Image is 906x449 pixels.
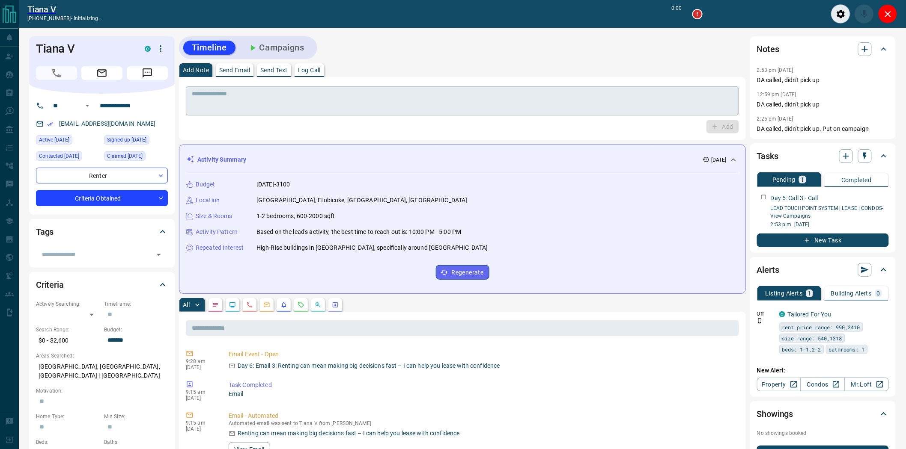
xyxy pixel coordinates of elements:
[107,136,146,144] span: Signed up [DATE]
[808,290,811,296] p: 1
[36,387,168,395] p: Motivation:
[332,301,339,308] svg: Agent Actions
[36,438,100,446] p: Beds:
[788,311,831,318] a: Tailored For You
[238,361,500,370] p: Day 6: Email 3: Renting can mean making big decisions fast – I can help you lease with confidence
[36,352,168,360] p: Areas Searched:
[186,152,739,168] div: Activity Summary[DATE]
[183,67,209,73] p: Add Note
[771,205,884,219] a: LEAD TOUCHPOINT SYSTEM | LEASE | CONDOS- View Campaigns
[81,66,122,80] span: Email
[36,168,168,183] div: Renter
[757,260,889,280] div: Alerts
[196,243,244,252] p: Repeated Interest
[36,151,100,163] div: Sun Aug 10 2025
[104,151,168,163] div: Tue Mar 01 2022
[36,225,54,239] h2: Tags
[757,233,889,247] button: New Task
[801,177,804,183] p: 1
[36,190,168,206] div: Criteria Obtained
[219,67,250,73] p: Send Email
[298,67,321,73] p: Log Call
[104,326,168,334] p: Budget:
[845,378,889,391] a: Mr.Loft
[757,263,779,277] h2: Alerts
[239,41,313,55] button: Campaigns
[229,301,236,308] svg: Lead Browsing Activity
[711,156,727,164] p: [DATE]
[27,4,102,15] a: Tiana V
[36,278,64,292] h2: Criteria
[186,358,216,364] p: 9:28 am
[877,290,880,296] p: 0
[212,301,219,308] svg: Notes
[104,413,168,420] p: Min Size:
[186,426,216,432] p: [DATE]
[256,243,488,252] p: High-Rise buildings in [GEOGRAPHIC_DATA], specifically around [GEOGRAPHIC_DATA]
[183,302,190,308] p: All
[771,194,818,203] p: Day 5: Call 3 - Call
[36,42,132,56] h1: Tiana V
[436,265,489,280] button: Regenerate
[757,366,889,375] p: New Alert:
[256,196,468,205] p: [GEOGRAPHIC_DATA], Etobicoke, [GEOGRAPHIC_DATA], [GEOGRAPHIC_DATA]
[757,67,793,73] p: 2:53 pm [DATE]
[229,350,736,359] p: Email Event - Open
[831,290,872,296] p: Building Alerts
[757,378,801,391] a: Property
[246,301,253,308] svg: Calls
[229,411,736,420] p: Email - Automated
[260,67,288,73] p: Send Text
[183,41,235,55] button: Timeline
[772,177,796,183] p: Pending
[27,15,102,22] p: [PHONE_NUMBER] -
[782,345,821,354] span: beds: 1-1,2-2
[315,301,322,308] svg: Opportunities
[59,120,156,127] a: [EMAIL_ADDRESS][DOMAIN_NAME]
[196,227,238,236] p: Activity Pattern
[757,310,774,318] p: Off
[127,66,168,80] span: Message
[186,420,216,426] p: 9:15 am
[757,116,793,122] p: 2:25 pm [DATE]
[855,4,874,24] div: Mute
[36,300,100,308] p: Actively Searching:
[757,429,889,437] p: No showings booked
[766,290,803,296] p: Listing Alerts
[186,364,216,370] p: [DATE]
[757,407,793,421] h2: Showings
[36,326,100,334] p: Search Range:
[782,323,860,331] span: rent price range: 990,3410
[36,222,168,242] div: Tags
[39,136,69,144] span: Active [DATE]
[782,334,842,343] span: size range: 540,1318
[36,360,168,383] p: [GEOGRAPHIC_DATA], [GEOGRAPHIC_DATA], [GEOGRAPHIC_DATA] | [GEOGRAPHIC_DATA]
[831,4,850,24] div: Audio Settings
[145,46,151,52] div: condos.ca
[229,420,736,426] p: Automated email was sent to Tiana V from [PERSON_NAME]
[757,42,779,56] h2: Notes
[36,413,100,420] p: Home Type:
[238,429,460,438] p: Renting can mean making big decisions fast – I can help you lease with confidence
[82,100,92,111] button: Open
[186,395,216,401] p: [DATE]
[757,146,889,166] div: Tasks
[757,318,763,324] svg: Push Notification Only
[153,249,165,261] button: Open
[263,301,270,308] svg: Emails
[801,378,845,391] a: Condos
[229,390,736,399] p: Email
[47,121,53,127] svg: Email Verified
[757,39,889,59] div: Notes
[104,300,168,308] p: Timeframe:
[757,76,889,85] p: DA called, didn't pick up
[229,381,736,390] p: Task Completed
[771,221,889,228] p: 2:53 p.m. [DATE]
[196,196,220,205] p: Location
[672,4,682,24] p: 0:00
[39,152,79,160] span: Contacted [DATE]
[256,180,290,189] p: [DATE]-3100
[36,275,168,295] div: Criteria
[878,4,897,24] div: Close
